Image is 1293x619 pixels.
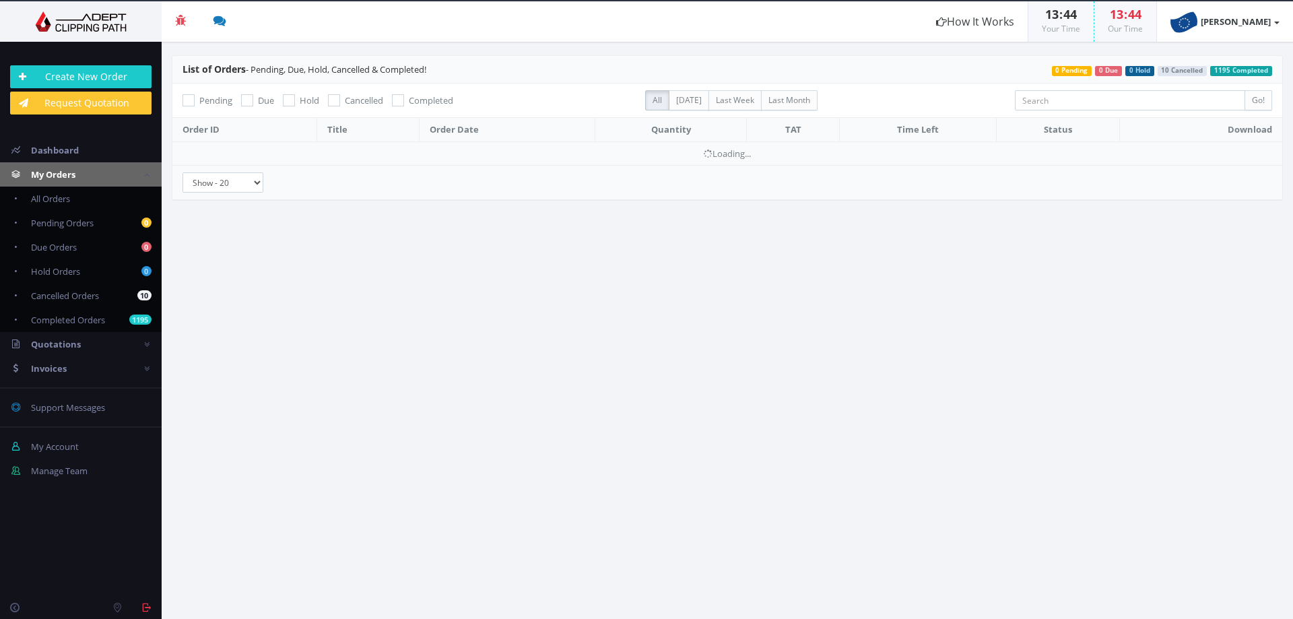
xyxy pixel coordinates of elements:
span: 44 [1063,6,1077,22]
span: 0 Pending [1052,66,1092,76]
span: Due Orders [31,241,77,253]
span: 0 Hold [1125,66,1154,76]
span: All Orders [31,193,70,205]
td: Loading... [172,141,1282,165]
span: My Account [31,441,79,453]
span: : [1059,6,1063,22]
b: 0 [141,218,152,228]
small: Your Time [1042,23,1080,34]
span: Completed [409,94,453,106]
b: 0 [141,266,152,276]
span: 1195 Completed [1210,66,1272,76]
span: Hold Orders [31,265,80,278]
span: : [1123,6,1128,22]
span: Quantity [651,123,691,135]
th: Download [1119,118,1282,142]
img: timthumb.php [1170,8,1197,35]
input: Go! [1245,90,1272,110]
span: Completed Orders [31,314,105,326]
span: Invoices [31,362,67,374]
th: Time Left [840,118,997,142]
span: 0 Due [1095,66,1122,76]
span: Dashboard [31,144,79,156]
a: Create New Order [10,65,152,88]
span: My Orders [31,168,75,181]
span: Hold [300,94,319,106]
span: Cancelled [345,94,383,106]
span: 44 [1128,6,1141,22]
th: Order Date [420,118,595,142]
label: Last Week [708,90,762,110]
label: Last Month [761,90,818,110]
span: 13 [1110,6,1123,22]
span: 10 Cancelled [1158,66,1207,76]
span: Support Messages [31,401,105,414]
b: 0 [141,242,152,252]
img: Adept Graphics [10,11,152,32]
th: Title [317,118,420,142]
span: Cancelled Orders [31,290,99,302]
b: 10 [137,290,152,300]
span: 13 [1045,6,1059,22]
a: [PERSON_NAME] [1157,1,1293,42]
input: Search [1015,90,1245,110]
span: List of Orders [183,63,246,75]
span: Manage Team [31,465,88,477]
span: Due [258,94,274,106]
span: - Pending, Due, Hold, Cancelled & Completed! [183,63,426,75]
span: Pending [199,94,232,106]
small: Our Time [1108,23,1143,34]
label: All [645,90,669,110]
strong: [PERSON_NAME] [1201,15,1271,28]
th: TAT [747,118,840,142]
span: Pending Orders [31,217,94,229]
b: 1195 [129,315,152,325]
span: Quotations [31,338,81,350]
label: [DATE] [669,90,709,110]
a: How It Works [923,1,1028,42]
th: Status [996,118,1119,142]
a: Request Quotation [10,92,152,115]
th: Order ID [172,118,317,142]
